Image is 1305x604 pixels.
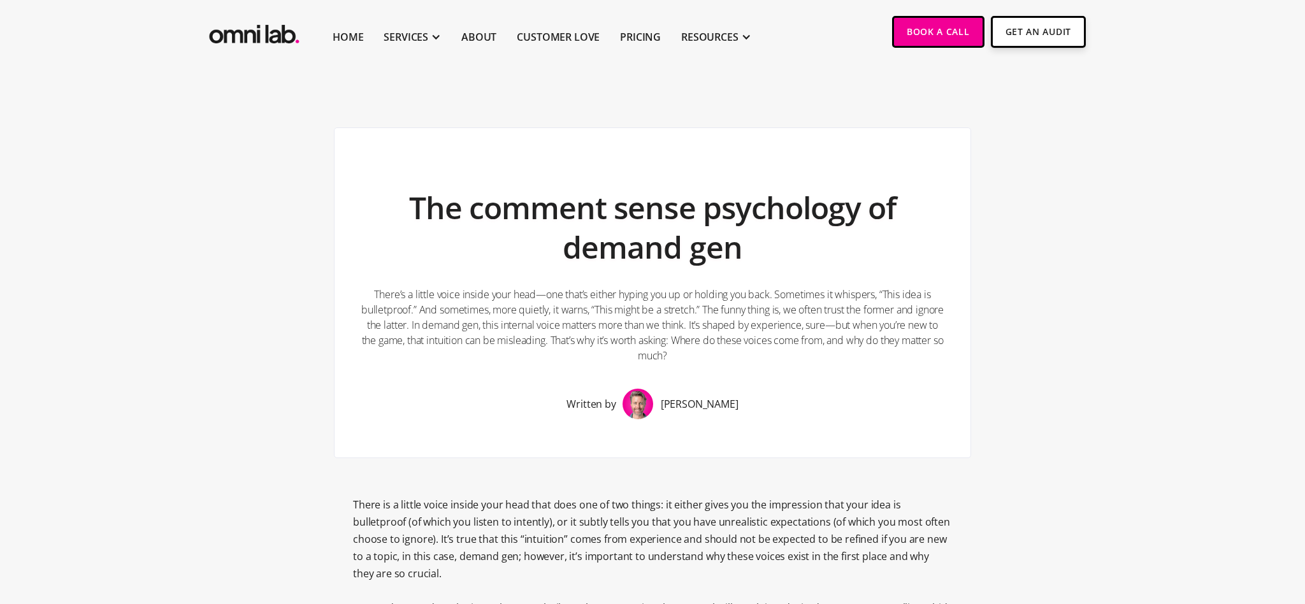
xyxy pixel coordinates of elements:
[566,399,616,409] div: Written by
[384,29,428,45] div: SERVICES
[360,182,945,274] h1: The comment sense psychology of demand gen
[892,16,984,48] a: Book a Call
[206,16,302,47] a: home
[681,29,739,45] div: RESOURCES
[353,582,952,600] p: ‍
[991,16,1086,48] a: Get An Audit
[596,154,710,175] a: Psychology•Blog Post
[360,274,945,376] p: There’s a little voice inside your head—one that’s either hyping you up or holding you back. Some...
[658,160,710,169] div: Blog Post
[655,160,658,169] div: •
[353,496,952,582] p: There is a little voice inside your head that does one of two things: it either gives you the imp...
[206,16,302,47] img: Omni Lab: B2B SaaS Demand Generation Agency
[566,376,738,432] a: Written by[PERSON_NAME]
[1076,456,1305,604] iframe: Chat Widget
[461,29,496,45] a: About
[620,29,661,45] a: Pricing
[333,29,363,45] a: Home
[517,29,600,45] a: Customer Love
[596,160,655,169] div: Psychology
[661,399,739,409] div: [PERSON_NAME]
